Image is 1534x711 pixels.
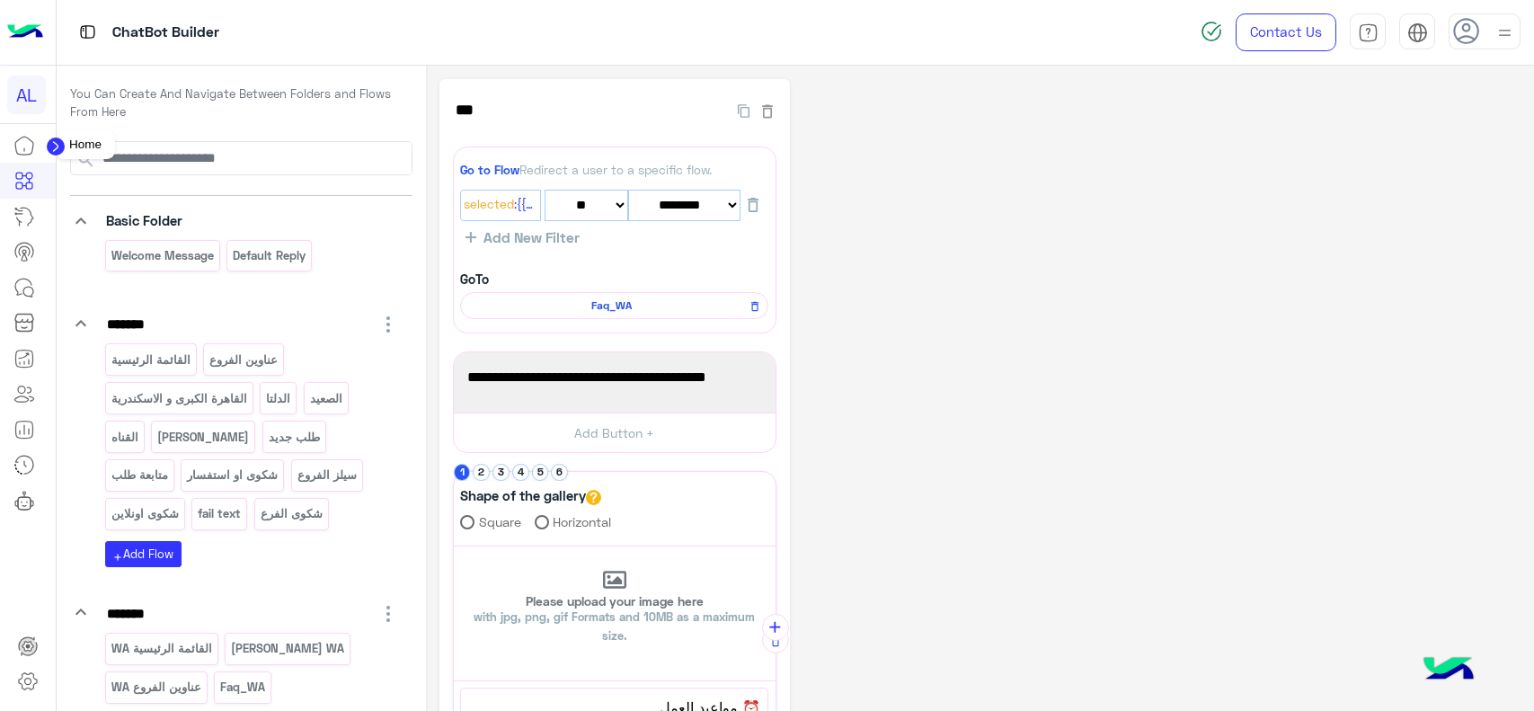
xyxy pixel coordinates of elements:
[460,271,489,287] b: GoTo
[308,388,343,409] p: الصعيد
[460,292,768,319] div: Faq_WA
[743,295,766,317] button: Remove Flow
[460,485,600,506] label: Shape of the gallery
[1417,639,1480,702] img: hulul-logo.png
[460,163,519,177] span: Go to Flow
[106,212,182,228] span: Basic Folder
[156,427,251,448] p: منيو أونلاين
[112,552,123,563] i: add
[766,618,785,637] i: add
[265,388,292,409] p: الدلتا
[467,366,762,389] span: برجاء اختيار إستفسارك من القائمة الاتية🛒👀
[532,464,549,481] button: 5
[186,465,279,485] p: شكوى او استفسار
[110,638,213,659] p: القائمة الرئيسية WA
[1236,13,1336,51] a: Contact Us
[70,313,92,334] i: keyboard_arrow_down
[110,245,215,266] p: Welcome Message
[208,350,279,370] p: عناوين الفروع
[70,85,412,120] p: You Can Create And Navigate Between Folders and Flows From Here
[460,228,585,246] button: Add New Filter
[1407,22,1428,43] img: tab
[762,614,789,641] button: add
[460,512,521,531] label: Square
[512,464,529,481] button: 4
[460,161,768,179] div: Redirect a user to a specific flow.
[219,677,267,698] p: Faq_WA
[729,100,758,120] button: Duplicate Flow
[476,229,580,245] span: Add New Filter
[473,464,490,481] button: 2
[7,13,43,51] img: Logo
[230,638,346,659] p: منيو أونلاين WA
[454,595,776,645] p: Please upload your image here
[535,512,612,531] label: Horizontal
[454,464,471,481] button: 1
[110,465,169,485] p: متابعة طلب
[758,100,776,120] button: Delete Flow
[1494,22,1516,44] img: profile
[56,130,115,159] div: Home
[110,427,139,448] p: القناه
[454,413,776,453] button: Add Button +
[105,541,182,567] button: addAdd Flow
[259,503,324,524] p: شكوى الفرع
[551,464,568,481] button: 6
[197,503,243,524] p: fail text
[112,21,219,45] p: ChatBot Builder
[474,609,755,643] span: with jpg, png, gif Formats and 10MB as a maximum size.
[470,298,752,314] span: Faq_WA
[110,350,191,370] p: القائمة الرئيسية
[492,464,510,481] button: 3
[514,195,537,215] span: :{{ChannelId}}
[267,427,321,448] p: طلب جديد
[76,21,99,43] img: tab
[110,503,180,524] p: شكوى اونلاين
[70,601,92,623] i: keyboard_arrow_down
[110,677,202,698] p: عناوين الفروع WA
[296,465,358,485] p: سيلز الفروع
[1358,22,1379,43] img: tab
[1201,21,1222,42] img: spinner
[70,210,92,232] i: keyboard_arrow_down
[464,195,514,215] span: Selected
[1350,13,1386,51] a: tab
[7,76,46,114] div: AL
[110,388,248,409] p: القاهرة الكبرى و الاسكندرية
[762,627,789,653] button: Delete Gallery Card
[232,245,307,266] p: Default reply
